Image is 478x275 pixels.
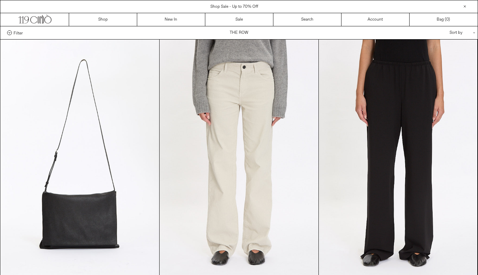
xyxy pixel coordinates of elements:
[446,17,449,22] span: 0
[410,26,471,39] div: Sort by
[210,4,258,9] a: Shop Sale - Up to 70% Off
[273,13,341,26] a: Search
[205,13,273,26] a: Sale
[410,13,478,26] a: Bag ()
[341,13,410,26] a: Account
[446,17,450,23] span: )
[69,13,137,26] a: Shop
[14,30,23,35] span: Filter
[137,13,205,26] a: New In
